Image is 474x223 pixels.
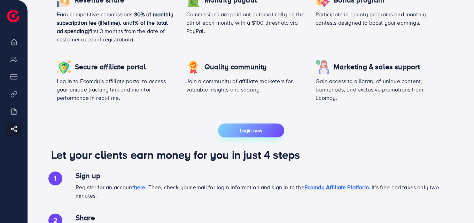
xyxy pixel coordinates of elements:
[304,183,369,191] span: Ecomdy Affiliate Platform
[316,10,434,27] p: Participate in bounty programs and monthly contests designed to boost your earnings.
[334,63,420,71] h4: Marketing & sales support
[76,172,440,180] h4: Sign up
[120,19,132,26] span: , and
[51,148,451,161] h1: Let your clients earn money for you in just 4 steps
[48,172,62,185] div: 1
[57,10,175,43] p: Earn competitive commissions: (first 3 months from the date of customer account registration).
[76,214,440,222] h4: Share
[186,77,305,94] p: Join a community of affiliate marketers for valuable insights and sharing.
[57,77,175,102] p: Log in to Ecomdy’s affiliate portal to access your unique tracking link and monitor performance i...
[76,183,440,200] p: Register for an account . Then, check your email for login information and sign in to the . It's ...
[316,77,434,102] p: Gain access to a library of unique content, banner ads, and exclusive promotions from Ecomdy.
[75,63,146,71] h4: Secure affiliate portal
[444,192,469,218] iframe: Chat
[57,60,71,74] img: icon revenue share
[186,10,305,35] p: Commissions are paid out automatically on the 5th of each month, with a $100 threshold via PayPal.
[7,10,20,22] img: logo
[134,183,146,191] span: here
[57,19,168,35] span: 1% of the total ad spending
[218,124,284,137] button: Login now
[204,63,267,71] h4: Quality community
[240,127,262,134] span: Login now
[57,10,173,26] span: 30% of monthly subscription fee (lifetime)
[316,60,329,74] img: icon revenue share
[186,60,200,74] img: icon revenue share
